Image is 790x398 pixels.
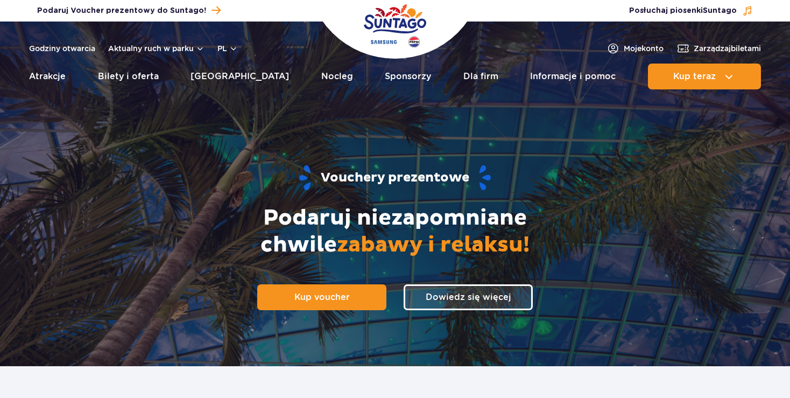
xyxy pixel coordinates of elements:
[694,43,761,54] span: Zarządzaj biletami
[404,284,533,310] a: Dowiedz się więcej
[530,64,616,89] a: Informacje i pomoc
[606,42,664,55] a: Mojekonto
[29,64,66,89] a: Atrakcje
[673,72,716,81] span: Kup teraz
[98,64,159,89] a: Bilety i oferta
[648,64,761,89] button: Kup teraz
[426,292,511,302] span: Dowiedz się więcej
[191,64,289,89] a: [GEOGRAPHIC_DATA]
[294,292,350,302] span: Kup voucher
[703,7,737,15] span: Suntago
[29,43,95,54] a: Godziny otwarcia
[463,64,498,89] a: Dla firm
[321,64,353,89] a: Nocleg
[108,44,204,53] button: Aktualny ruch w parku
[217,43,238,54] button: pl
[624,43,664,54] span: Moje konto
[385,64,431,89] a: Sponsorzy
[629,5,753,16] button: Posłuchaj piosenkiSuntago
[676,42,761,55] a: Zarządzajbiletami
[207,205,583,259] h2: Podaruj niezapomniane chwile
[257,284,386,310] a: Kup voucher
[37,3,221,18] a: Podaruj Voucher prezentowy do Suntago!
[337,232,530,259] span: zabawy i relaksu!
[37,5,206,16] span: Podaruj Voucher prezentowy do Suntago!
[629,5,737,16] span: Posłuchaj piosenki
[49,164,741,192] h1: Vouchery prezentowe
